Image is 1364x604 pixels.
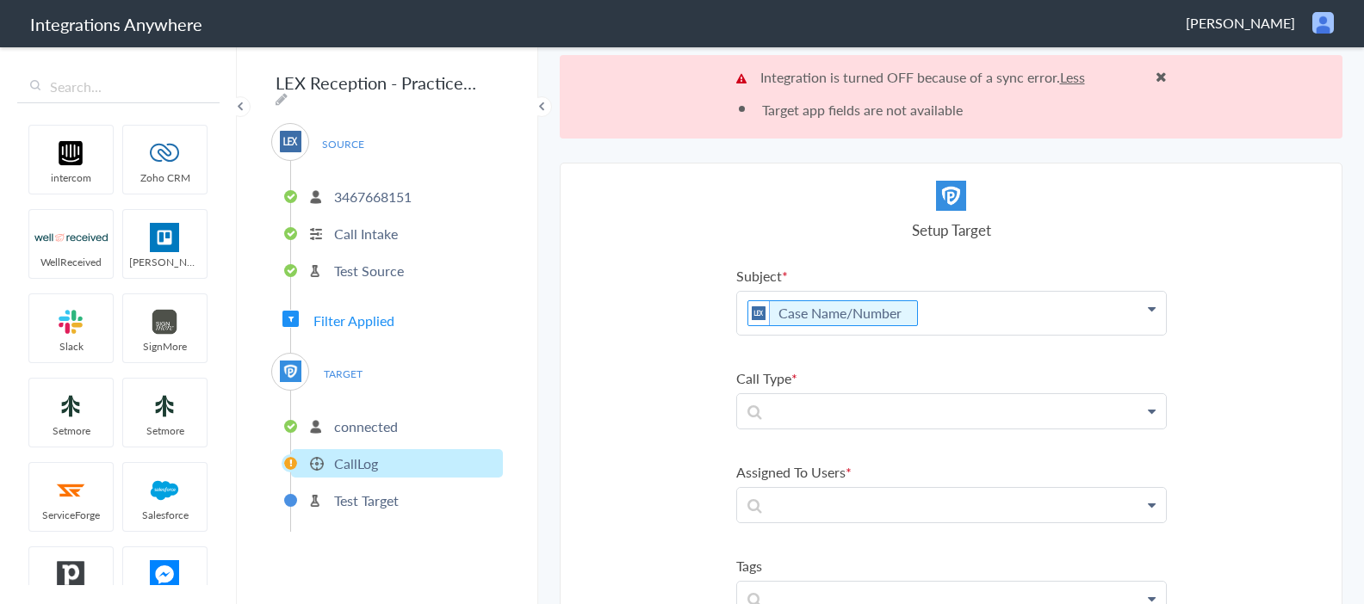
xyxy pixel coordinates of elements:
p: Call Intake [334,224,398,243]
span: TARGET [310,362,375,385]
label: Assigned To Users [736,462,1167,482]
img: FBM.png [128,560,201,589]
img: serviceforge-icon.png [34,476,108,505]
p: connected [334,416,398,436]
p: Test Source [334,261,404,280]
img: intercom-logo.svg [34,139,108,168]
img: trello.png [128,223,201,252]
img: slack-logo.svg [34,307,108,336]
span: Filter Applied [313,311,394,330]
img: panther.jpg [936,181,966,211]
p: Test Target [334,490,399,510]
img: salesforce-logo.svg [128,476,201,505]
a: Case Name/Number [778,303,902,323]
img: setmoreNew.jpg [34,391,108,421]
label: Tags [736,556,1167,576]
label: Call Type [736,368,1167,388]
img: panther.jpg [280,361,301,382]
span: intercom [29,170,113,185]
img: setmoreNew.jpg [128,391,201,421]
img: signmore-logo.png [128,307,201,336]
span: WellReceived [29,255,113,269]
h1: Integrations Anywhere [30,12,202,36]
p: CallLog [334,453,378,473]
span: Salesforce [123,508,207,522]
span: ServiceForge [29,508,113,522]
h4: Setup Target [736,219,1167,240]
li: Target app fields are not available [736,100,1167,120]
p: 3467668151 [334,187,412,206]
input: Search... [17,71,220,103]
label: Subject [736,266,1167,286]
img: wr-logo.svg [34,223,108,252]
span: Zoho CRM [123,170,207,185]
span: Setmore [29,423,113,438]
img: lex-app-logo.svg [748,301,770,325]
span: SignMore [123,339,207,354]
img: zoho-logo.svg [128,139,201,168]
span: [PERSON_NAME] [123,255,207,269]
span: SOURCE [310,133,375,156]
span: Slack [29,339,113,354]
span: [PERSON_NAME] [1186,13,1295,33]
img: pipedrive.png [34,560,108,589]
a: Less [1060,67,1085,87]
span: Setmore [123,423,207,438]
img: lex-app-logo.svg [280,131,301,152]
p: Integration is turned OFF because of a sync error. [736,67,1167,87]
img: user.png [1312,12,1334,34]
